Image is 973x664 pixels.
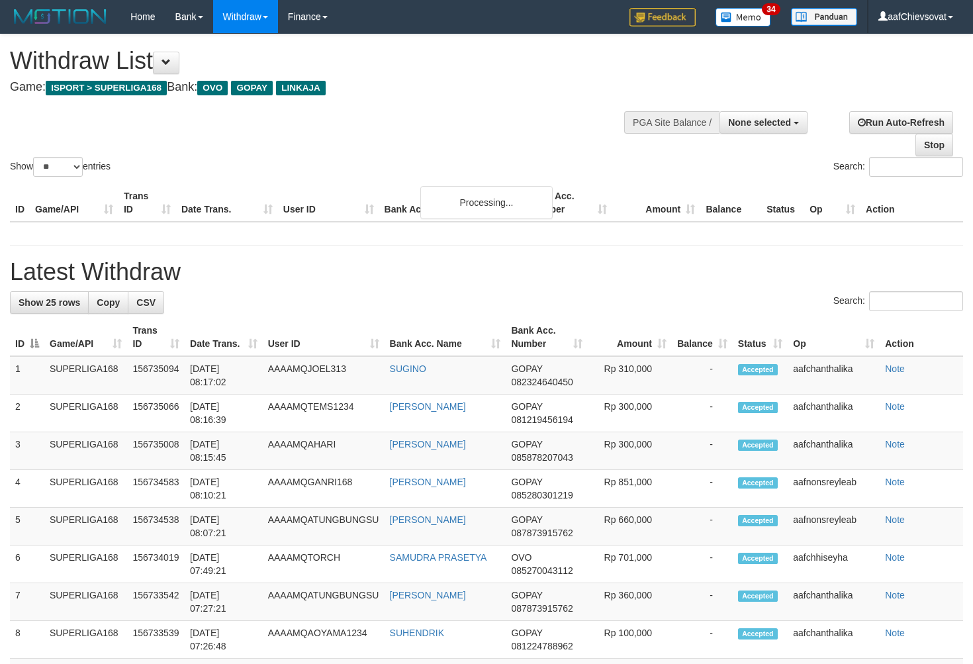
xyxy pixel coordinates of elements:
[738,440,778,451] span: Accepted
[728,117,791,128] span: None selected
[127,621,185,659] td: 156733539
[738,553,778,564] span: Accepted
[511,439,542,450] span: GOPAY
[719,111,808,134] button: None selected
[263,621,385,659] td: AAAAMQAOYAMA1234
[10,621,44,659] td: 8
[390,514,466,525] a: [PERSON_NAME]
[263,432,385,470] td: AAAAMQAHARI
[385,318,506,356] th: Bank Acc. Name: activate to sort column ascending
[185,621,263,659] td: [DATE] 07:26:48
[762,3,780,15] span: 34
[10,81,635,94] h4: Game: Bank:
[10,470,44,508] td: 4
[511,514,542,525] span: GOPAY
[10,184,30,222] th: ID
[44,508,127,545] td: SUPERLIGA168
[524,184,612,222] th: Bank Acc. Number
[10,291,89,314] a: Show 25 rows
[390,590,466,600] a: [PERSON_NAME]
[511,628,542,638] span: GOPAY
[511,603,573,614] span: Copy 087873915762 to clipboard
[127,470,185,508] td: 156734583
[511,401,542,412] span: GOPAY
[672,621,733,659] td: -
[197,81,228,95] span: OVO
[672,356,733,395] td: -
[738,628,778,640] span: Accepted
[390,363,426,374] a: SUGINO
[278,184,379,222] th: User ID
[390,477,466,487] a: [PERSON_NAME]
[19,297,80,308] span: Show 25 rows
[30,184,118,222] th: Game/API
[263,318,385,356] th: User ID: activate to sort column ascending
[97,297,120,308] span: Copy
[511,477,542,487] span: GOPAY
[44,395,127,432] td: SUPERLIGA168
[738,477,778,489] span: Accepted
[885,477,905,487] a: Note
[127,545,185,583] td: 156734019
[127,318,185,356] th: Trans ID: activate to sort column ascending
[791,8,857,26] img: panduan.png
[44,583,127,621] td: SUPERLIGA168
[588,583,672,621] td: Rp 360,000
[761,184,804,222] th: Status
[46,81,167,95] span: ISPORT > SUPERLIGA168
[915,134,953,156] a: Stop
[885,363,905,374] a: Note
[738,515,778,526] span: Accepted
[860,184,963,222] th: Action
[672,545,733,583] td: -
[833,157,963,177] label: Search:
[420,186,553,219] div: Processing...
[390,401,466,412] a: [PERSON_NAME]
[885,439,905,450] a: Note
[672,470,733,508] td: -
[788,583,880,621] td: aafchanthalika
[738,402,778,413] span: Accepted
[88,291,128,314] a: Copy
[128,291,164,314] a: CSV
[788,318,880,356] th: Op: activate to sort column ascending
[511,363,542,374] span: GOPAY
[185,318,263,356] th: Date Trans.: activate to sort column ascending
[788,508,880,545] td: aafnonsreyleab
[10,157,111,177] label: Show entries
[849,111,953,134] a: Run Auto-Refresh
[390,439,466,450] a: [PERSON_NAME]
[588,508,672,545] td: Rp 660,000
[672,508,733,545] td: -
[700,184,761,222] th: Balance
[10,432,44,470] td: 3
[885,552,905,563] a: Note
[833,291,963,311] label: Search:
[185,545,263,583] td: [DATE] 07:49:21
[127,395,185,432] td: 156735066
[511,377,573,387] span: Copy 082324640450 to clipboard
[44,470,127,508] td: SUPERLIGA168
[885,401,905,412] a: Note
[588,470,672,508] td: Rp 851,000
[185,356,263,395] td: [DATE] 08:17:02
[263,356,385,395] td: AAAAMQJOEL313
[390,552,487,563] a: SAMUDRA PRASETYA
[185,470,263,508] td: [DATE] 08:10:21
[672,583,733,621] td: -
[511,641,573,651] span: Copy 081224788962 to clipboard
[788,432,880,470] td: aafchanthalika
[738,364,778,375] span: Accepted
[44,356,127,395] td: SUPERLIGA168
[10,545,44,583] td: 6
[379,184,525,222] th: Bank Acc. Name
[672,395,733,432] td: -
[629,8,696,26] img: Feedback.jpg
[511,414,573,425] span: Copy 081219456194 to clipboard
[276,81,326,95] span: LINKAJA
[263,508,385,545] td: AAAAMQATUNGBUNGSU
[10,395,44,432] td: 2
[880,318,963,356] th: Action
[10,318,44,356] th: ID: activate to sort column descending
[390,628,444,638] a: SUHENDRIK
